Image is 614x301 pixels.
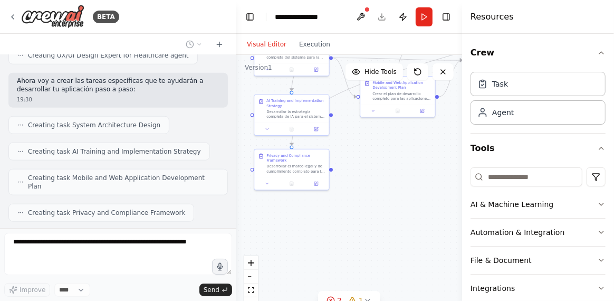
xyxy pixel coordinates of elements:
[266,109,325,119] div: Desarrollar la estrategia completa de IA para el sistema, incluyendo: 1) Metodologia para entrena...
[254,149,330,191] div: Privacy and Compliance FrameworkDesarrollar el marco legal y de cumplimiento completo para la apl...
[254,94,330,136] div: AI Training and Implementation StrategyDesarrollar la estrategia completa de IA para el sistema, ...
[279,126,305,133] button: No output available
[266,98,325,108] div: AI Training and Implementation Strategy
[279,180,305,187] button: No output available
[204,286,219,294] span: Send
[275,12,328,22] nav: breadcrumb
[20,286,45,294] span: Improve
[492,107,514,118] div: Agent
[244,284,258,297] button: fit view
[471,247,606,274] button: File & Document
[17,96,219,104] div: 19:30
[17,77,219,93] p: Ahora voy a crear las tareas específicas que te ayudarán a desarrollar tu aplicación paso a paso:
[385,107,411,115] button: No output available
[212,259,228,275] button: Click to speak your automation idea
[471,68,606,133] div: Crew
[266,164,325,174] div: Desarrollar el marco legal y de cumplimiento completo para la aplicacion, incluyendo: 1) Analisis...
[28,51,189,60] span: Creating UX/UI Design Expert for Healthcare agent
[244,270,258,284] button: zoom out
[241,38,293,51] button: Visual Editor
[471,134,606,163] button: Tools
[199,284,232,296] button: Send
[279,66,305,73] button: No output available
[492,79,508,89] div: Task
[28,147,201,156] span: Creating task AI Training and Implementation Strategy
[93,11,119,23] div: BETA
[306,180,327,187] button: Open in side panel
[211,38,228,51] button: Start a new chat
[471,11,514,23] h4: Resources
[306,66,327,73] button: Open in side panel
[333,55,357,100] g: Edge from c0168f4f-46b5-4bbd-a6a5-8a22869027fc to c9799e71-5058-4c66-b63a-3764c6edf66e
[181,38,207,51] button: Switch to previous chat
[360,76,436,118] div: Mobile and Web Application Development PlanCrear el plan de desarrollo completo para las aplicaci...
[471,38,606,68] button: Crew
[28,174,219,191] span: Creating task Mobile and Web Application Development Plan
[4,283,50,297] button: Improve
[439,10,454,24] button: Hide right sidebar
[266,50,325,60] div: Disenar la arquitectura completa del sistema para la aplicacion de psicoterapia con IA, incluyend...
[471,191,606,218] button: AI & Machine Learning
[28,121,160,129] span: Creating task System Architecture Design
[266,153,325,163] div: Privacy and Compliance Framework
[28,209,185,217] span: Creating task Privacy and Compliance Framework
[372,91,431,101] div: Crear el plan de desarrollo completo para las aplicaciones moviles y web, incluyendo: 1) Especifi...
[471,219,606,246] button: Automation & Integration
[21,5,84,29] img: Logo
[333,55,463,63] g: Edge from c0168f4f-46b5-4bbd-a6a5-8a22869027fc to f8ea57a4-624e-4ea1-abab-e026c4567da5
[245,63,272,72] div: Version 1
[364,68,397,76] span: Hide Tools
[346,63,403,80] button: Hide Tools
[293,38,337,51] button: Execution
[244,256,258,270] button: zoom in
[243,10,257,24] button: Hide left sidebar
[254,40,330,76] div: Disenar la arquitectura completa del sistema para la aplicacion de psicoterapia con IA, incluyend...
[306,126,327,133] button: Open in side panel
[372,80,431,90] div: Mobile and Web Application Development Plan
[412,107,433,115] button: Open in side panel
